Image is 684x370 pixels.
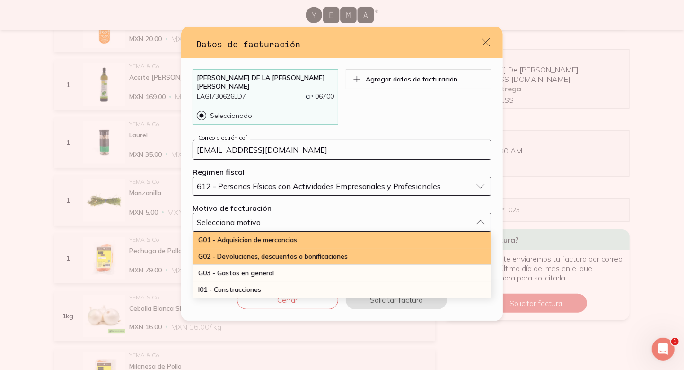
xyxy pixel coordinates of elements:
span: 1 [671,338,679,345]
span: G03 - Gastos en general [198,269,274,277]
label: Regimen fiscal [193,167,245,177]
span: I01 - Construcciones [198,285,261,294]
p: LAGJ730626LD7 [197,91,246,101]
p: [PERSON_NAME] DE LA [PERSON_NAME] [PERSON_NAME] [197,73,334,90]
p: 06700 [306,91,334,101]
button: 612 - Personas Físicas con Actividades Empresariales y Profesionales [193,177,491,196]
p: Seleccionado [210,111,252,120]
button: Solicitar factura [346,290,447,309]
iframe: Intercom live chat [652,338,675,361]
h3: Datos de facturación [196,38,480,50]
label: Motivo de facturación [193,203,272,213]
span: CP [306,93,313,100]
span: 612 - Personas Físicas con Actividades Empresariales y Profesionales [197,182,441,190]
span: G02 - Devoluciones, descuentos o bonificaciones [198,252,348,261]
p: Agregar datos de facturación [366,75,457,83]
button: Cerrar [237,290,338,309]
label: Correo electrónico [195,135,250,142]
div: default [181,27,503,321]
span: G01 - Adquisicion de mercancias [198,235,297,244]
ul: Selecciona motivo [193,232,491,298]
button: Selecciona motivo [193,213,491,232]
span: Selecciona motivo [197,217,261,227]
